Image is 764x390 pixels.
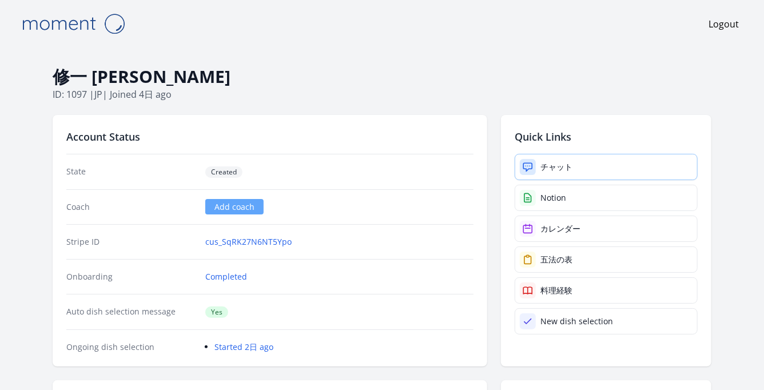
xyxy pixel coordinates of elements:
dt: Stripe ID [66,236,196,248]
div: チャット [540,161,572,173]
span: Yes [205,307,228,318]
a: チャット [515,154,698,180]
a: 料理経験 [515,277,698,304]
a: cus_SqRK27N6NT5Ypo [205,236,292,248]
span: Created [205,166,242,178]
a: 五法の表 [515,246,698,273]
a: Notion [515,185,698,211]
p: ID: 1097 | | Joined 4日 ago [53,87,711,101]
a: カレンダー [515,216,698,242]
a: Completed [205,271,247,282]
div: 五法の表 [540,254,572,265]
dt: State [66,166,196,178]
h1: 修一 [PERSON_NAME] [53,66,711,87]
dt: Auto dish selection message [66,306,196,318]
h2: Quick Links [515,129,698,145]
dt: Ongoing dish selection [66,341,196,353]
div: カレンダー [540,223,580,234]
span: jp [94,88,102,101]
dt: Coach [66,201,196,213]
a: New dish selection [515,308,698,335]
div: New dish selection [540,316,613,327]
div: Notion [540,192,566,204]
dt: Onboarding [66,271,196,282]
a: Add coach [205,199,264,214]
a: Logout [709,17,739,31]
a: Started 2日 ago [214,341,273,352]
div: 料理経験 [540,285,572,296]
h2: Account Status [66,129,473,145]
img: Moment [16,9,130,38]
